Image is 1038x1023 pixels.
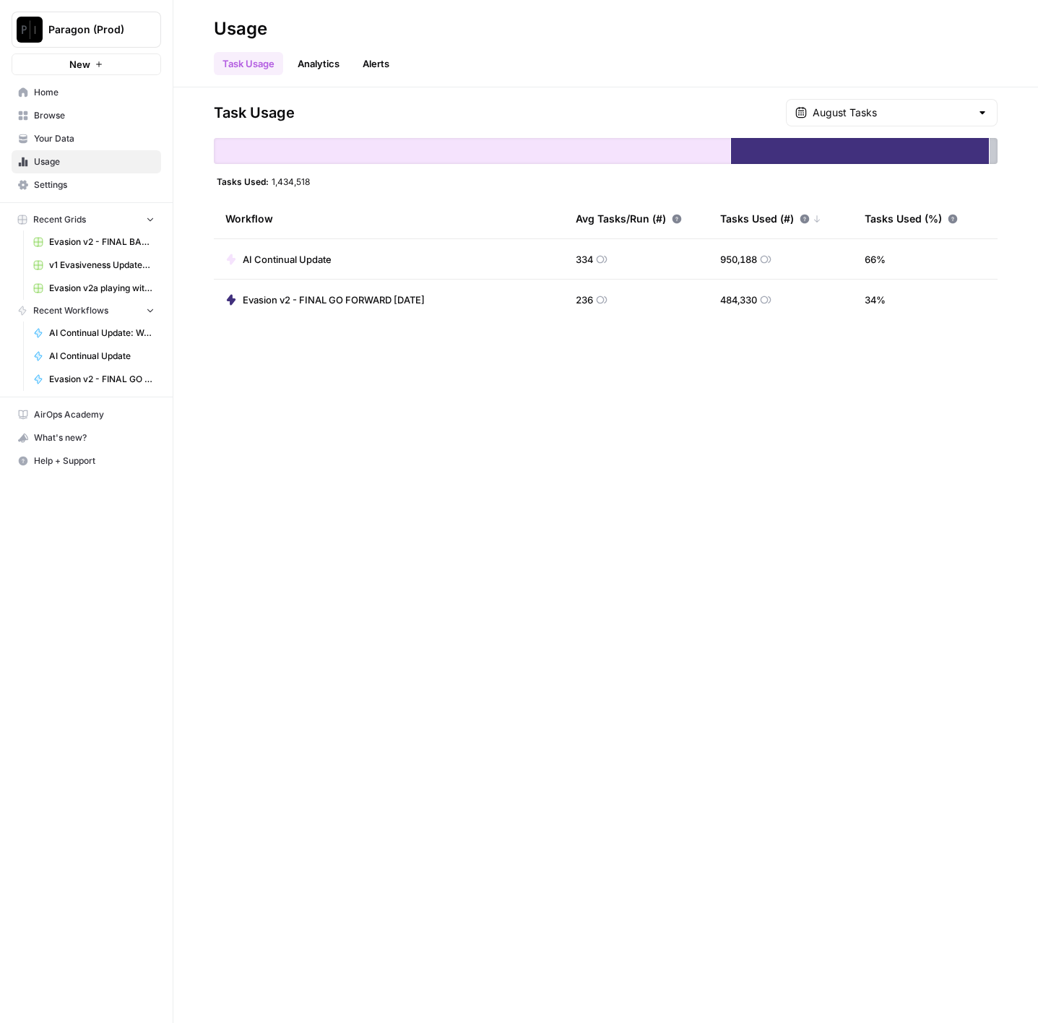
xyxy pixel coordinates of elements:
span: Recent Grids [33,213,86,226]
span: AI Continual Update: Work History [49,327,155,340]
span: 236 [576,293,593,307]
span: Help + Support [34,454,155,467]
span: New [69,57,90,72]
button: New [12,53,161,75]
a: Evasion v2 - FINAL GO FORWARD [DATE] [27,368,161,391]
span: Tasks Used: [217,176,269,187]
a: Evasion v2 - FINAL BACKFILL [DATE] Grid [27,230,161,254]
span: Browse [34,109,155,122]
span: Evasion v2 - FINAL GO FORWARD [DATE] [49,373,155,386]
span: AI Continual Update [49,350,155,363]
div: Tasks Used (%) [865,199,958,238]
div: Usage [214,17,267,40]
span: Evasion v2 - FINAL GO FORWARD [DATE] [243,293,425,307]
div: Tasks Used (#) [720,199,821,238]
span: Home [34,86,155,99]
a: Task Usage [214,52,283,75]
a: Settings [12,173,161,197]
span: v1 Evasiveness Updated for Topics Grid [49,259,155,272]
a: v1 Evasiveness Updated for Topics Grid [27,254,161,277]
a: Evasion v2a playing with questions NEW WORKFLOW_TOPIC CATEGORIZATION Grid [27,277,161,300]
span: Task Usage [214,103,295,123]
span: Paragon (Prod) [48,22,136,37]
span: Evasion v2 - FINAL BACKFILL [DATE] Grid [49,236,155,249]
img: Paragon (Prod) Logo [17,17,43,43]
span: Settings [34,178,155,191]
span: AirOps Academy [34,408,155,421]
a: Your Data [12,127,161,150]
button: Recent Grids [12,209,161,230]
div: What's new? [12,427,160,449]
div: Workflow [225,199,553,238]
button: Workspace: Paragon (Prod) [12,12,161,48]
a: AirOps Academy [12,403,161,426]
a: Alerts [354,52,398,75]
button: Help + Support [12,449,161,472]
span: Evasion v2a playing with questions NEW WORKFLOW_TOPIC CATEGORIZATION Grid [49,282,155,295]
div: Avg Tasks/Run (#) [576,199,682,238]
a: Home [12,81,161,104]
span: Usage [34,155,155,168]
a: AI Continual Update [27,345,161,368]
span: 66 % [865,252,886,267]
span: AI Continual Update [243,252,332,267]
span: 484,330 [720,293,757,307]
a: AI Continual Update: Work History [27,321,161,345]
a: Analytics [289,52,348,75]
a: Evasion v2 - FINAL GO FORWARD [DATE] [225,293,425,307]
span: Recent Workflows [33,304,108,317]
span: Your Data [34,132,155,145]
span: 334 [576,252,593,267]
button: Recent Workflows [12,300,161,321]
input: August Tasks [813,105,971,120]
span: 1,434,518 [272,176,310,187]
a: AI Continual Update [225,252,332,267]
span: 950,188 [720,252,757,267]
a: Browse [12,104,161,127]
button: What's new? [12,426,161,449]
span: 34 % [865,293,886,307]
a: Usage [12,150,161,173]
